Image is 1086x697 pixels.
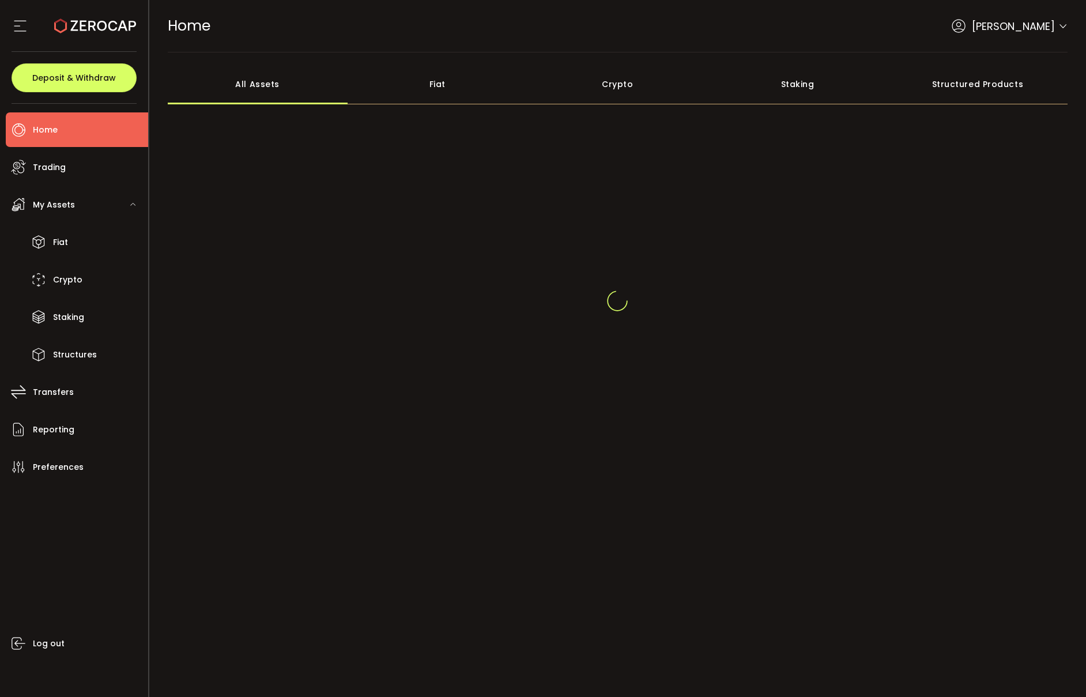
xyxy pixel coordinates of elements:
[33,421,74,438] span: Reporting
[527,64,707,104] div: Crypto
[53,234,68,251] span: Fiat
[972,18,1055,34] span: [PERSON_NAME]
[12,63,137,92] button: Deposit & Withdraw
[888,64,1068,104] div: Structured Products
[168,16,210,36] span: Home
[348,64,527,104] div: Fiat
[33,384,74,401] span: Transfers
[168,64,348,104] div: All Assets
[53,309,84,326] span: Staking
[33,197,75,213] span: My Assets
[707,64,887,104] div: Staking
[53,272,82,288] span: Crypto
[33,635,65,652] span: Log out
[33,459,84,476] span: Preferences
[32,74,116,82] span: Deposit & Withdraw
[53,346,97,363] span: Structures
[33,159,66,176] span: Trading
[33,122,58,138] span: Home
